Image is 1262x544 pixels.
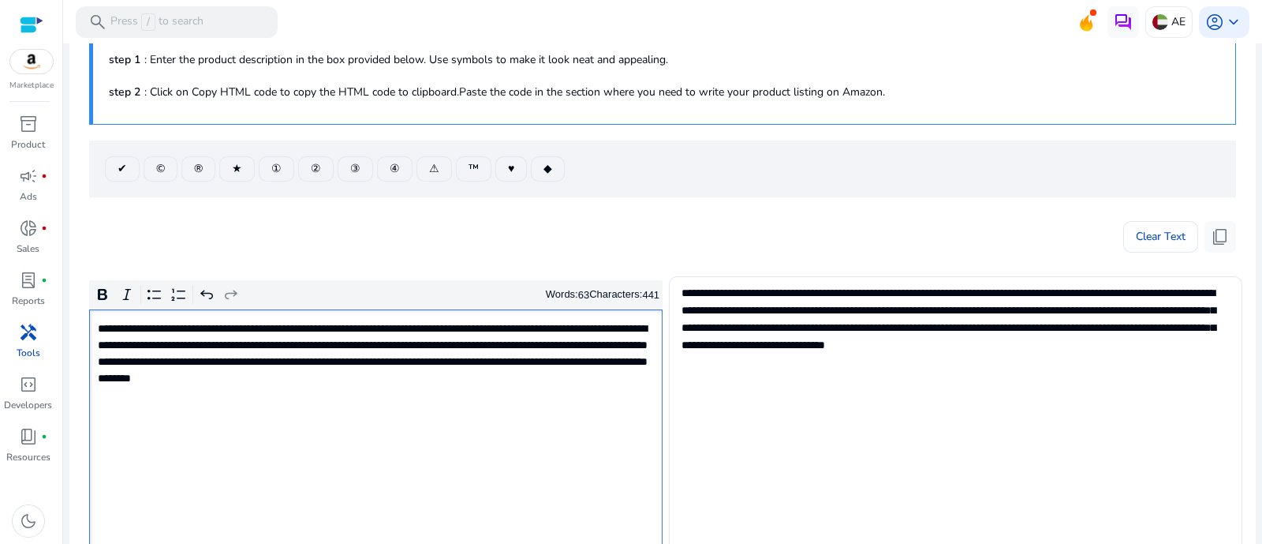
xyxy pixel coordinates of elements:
span: ① [271,160,282,177]
p: AE [1171,8,1185,36]
button: ④ [377,156,413,182]
button: ® [181,156,215,182]
button: © [144,156,177,182]
b: step 1 [109,52,140,67]
button: Clear Text [1123,221,1198,253]
span: Clear Text [1136,221,1185,253]
span: / [141,13,155,31]
button: ™ [456,156,491,182]
button: ♥ [495,156,527,182]
span: code_blocks [19,375,38,394]
button: ⚠ [416,156,452,182]
label: 63 [578,289,589,301]
p: : Enter the product description in the box provided below. Use symbols to make it look neat and a... [109,51,1219,68]
span: ★ [232,160,242,177]
button: ③ [338,156,373,182]
span: dark_mode [19,512,38,531]
span: content_copy [1211,227,1230,246]
span: ④ [390,160,400,177]
p: Press to search [110,13,203,31]
p: Tools [17,346,40,360]
button: ② [298,156,334,182]
button: ① [259,156,294,182]
span: campaign [19,167,38,186]
button: ★ [219,156,255,182]
span: fiber_manual_record [41,433,47,440]
span: search [88,13,107,32]
span: ✔ [118,160,127,177]
span: ™ [469,160,479,177]
span: ♥ [508,160,514,177]
span: ② [311,160,321,177]
span: inventory_2 [19,114,38,133]
span: ◆ [543,160,552,177]
p: Developers [4,398,52,412]
div: Editor toolbar [89,280,663,310]
img: amazon.svg [10,50,53,73]
p: Ads [20,189,37,204]
img: ae.svg [1152,14,1168,30]
p: Resources [6,450,50,464]
p: Reports [12,294,45,308]
span: handyman [19,323,38,342]
button: ✔ [105,156,140,182]
p: Sales [17,242,39,256]
span: book_4 [19,427,38,446]
div: Words: Characters: [546,285,659,305]
span: fiber_manual_record [41,173,47,179]
p: Product [11,137,45,152]
span: ® [194,160,203,177]
span: © [156,160,165,177]
span: fiber_manual_record [41,225,47,231]
p: Marketplace [9,80,54,92]
span: ⚠ [429,160,439,177]
span: ③ [350,160,360,177]
button: content_copy [1204,221,1236,253]
span: lab_profile [19,271,38,290]
button: ◆ [531,156,565,182]
span: donut_small [19,219,38,238]
span: account_circle [1205,13,1224,32]
span: keyboard_arrow_down [1224,13,1243,32]
b: step 2 [109,84,140,99]
span: fiber_manual_record [41,277,47,283]
p: : Click on Copy HTML code to copy the HTML code to clipboard.Paste the code in the section where ... [109,84,1219,100]
label: 441 [642,289,659,301]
